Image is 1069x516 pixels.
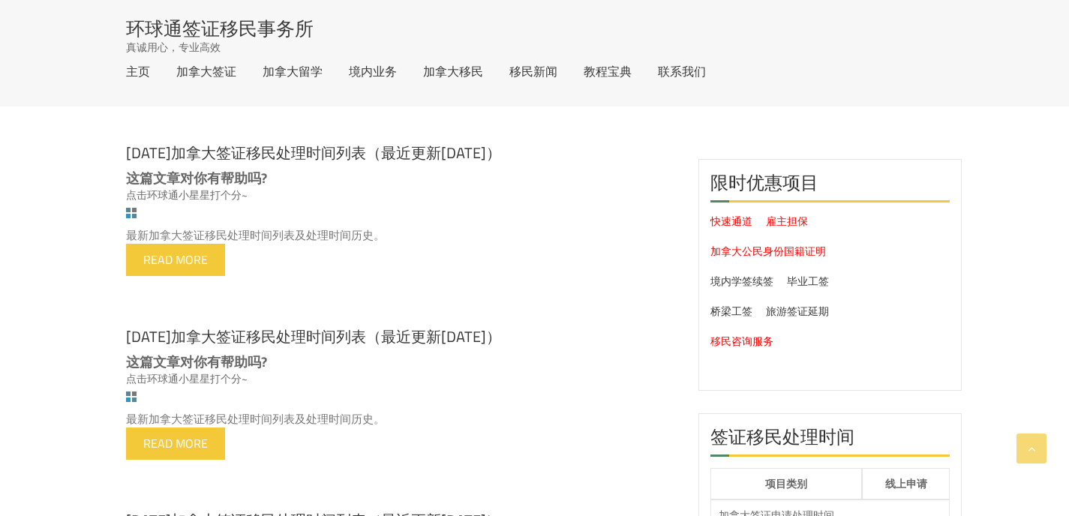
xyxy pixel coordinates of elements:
[263,65,323,77] a: 加拿大留学
[766,301,829,321] a: 旅游签证延期
[126,411,676,427] p: 最新加拿大签证移民处理时间列表及处理时间历史。
[126,227,676,244] p: 最新加拿大签证移民处理时间列表及处理时间历史。
[710,271,773,291] a: 境内学签续签
[509,65,557,77] a: 移民新闻
[710,301,752,321] a: 桥梁工签
[126,40,221,55] span: 真诚用心，专业高效
[349,65,397,77] a: 境内业务
[710,211,752,231] a: 快速通道
[862,468,950,499] th: 线上申请
[126,370,676,387] div: 点击环球通小星星打个分~
[126,65,150,77] a: 主页
[584,65,632,77] a: 教程宝典
[1016,433,1046,463] a: Go to Top
[658,65,706,77] a: 联系我们
[126,322,501,350] a: [DATE]加拿大签证移民处理时间列表（最近更新[DATE]）
[176,65,236,77] a: 加拿大签证
[710,171,950,202] h2: 限时优惠项目
[787,271,829,291] a: 毕业工签
[126,170,676,187] div: 这篇文章对你有帮助吗?
[710,468,862,499] th: 项目类别
[126,187,676,203] div: 点击环球通小星星打个分~
[710,425,950,457] h2: 签证移民处理时间
[710,331,773,351] a: 移民咨询服务
[423,65,483,77] a: 加拿大移民
[126,244,225,276] a: Read More
[710,241,826,261] a: 加拿大公民身份国籍证明
[766,211,808,231] a: 雇主担保
[126,427,225,460] a: Read More
[126,19,314,37] a: 环球通签证移民事务所
[126,354,676,370] div: 这篇文章对你有帮助吗?
[126,139,501,166] a: [DATE]加拿大签证移民处理时间列表（最近更新[DATE]）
